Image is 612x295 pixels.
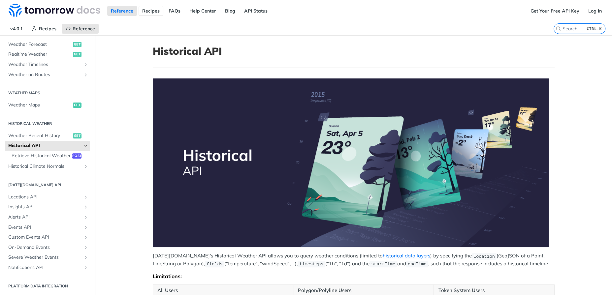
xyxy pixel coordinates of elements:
span: Custom Events API [8,234,81,241]
span: startTime [371,262,395,267]
h2: Historical Weather [5,121,90,127]
h1: Historical API [153,45,555,57]
span: timesteps [299,262,323,267]
a: Historical Climate NormalsShow subpages for Historical Climate Normals [5,162,90,171]
h2: Weather Maps [5,90,90,96]
a: Reference [62,24,99,34]
a: Insights APIShow subpages for Insights API [5,202,90,212]
a: Locations APIShow subpages for Locations API [5,192,90,202]
a: Recipes [139,6,163,16]
a: Realtime Weatherget [5,49,90,59]
span: Recipes [39,26,56,32]
img: Tomorrow.io Weather API Docs [9,4,100,17]
span: Events API [8,224,81,231]
a: On-Demand EventsShow subpages for On-Demand Events [5,243,90,252]
button: Show subpages for Insights API [83,204,88,210]
button: Show subpages for Historical Climate Normals [83,164,88,169]
a: Help Center [186,6,220,16]
span: Weather on Routes [8,72,81,78]
span: Expand image [153,78,555,247]
a: Severe Weather EventsShow subpages for Severe Weather Events [5,252,90,262]
a: historical data layers [383,252,430,259]
a: API Status [241,6,271,16]
a: Historical APIHide subpages for Historical API [5,141,90,151]
button: Show subpages for Events API [83,225,88,230]
span: Reference [73,26,95,32]
span: Historical API [8,142,81,149]
a: Retrieve Historical Weatherpost [8,151,90,161]
a: Weather on RoutesShow subpages for Weather on Routes [5,70,90,80]
img: Historical-API.png [153,78,549,247]
span: Retrieve Historical Weather [12,153,71,159]
a: Recipes [28,24,60,34]
span: Weather Recent History [8,133,71,139]
span: Alerts API [8,214,81,221]
span: Notifications API [8,264,81,271]
div: Limitations: [153,273,555,280]
button: Show subpages for Custom Events API [83,235,88,240]
span: get [73,103,81,108]
button: Show subpages for Alerts API [83,215,88,220]
button: Show subpages for Locations API [83,194,88,200]
h2: Platform DATA integration [5,283,90,289]
button: Hide subpages for Historical API [83,143,88,148]
span: Weather Forecast [8,41,71,48]
span: Historical Climate Normals [8,163,81,170]
kbd: CTRL-K [585,25,603,32]
span: get [73,42,81,47]
span: Insights API [8,204,81,210]
button: Show subpages for Weather Timelines [83,62,88,67]
span: post [72,153,81,159]
span: get [73,133,81,138]
a: Weather Recent Historyget [5,131,90,141]
a: Weather Mapsget [5,100,90,110]
span: Weather Maps [8,102,71,108]
a: Log In [585,6,605,16]
a: FAQs [165,6,184,16]
span: endTime [408,262,427,267]
span: Weather Timelines [8,61,81,68]
span: On-Demand Events [8,244,81,251]
span: v4.0.1 [7,24,26,34]
a: Weather TimelinesShow subpages for Weather Timelines [5,60,90,70]
span: Realtime Weather [8,51,71,58]
span: Severe Weather Events [8,254,81,261]
span: fields [207,262,223,267]
span: location [473,254,495,259]
span: get [73,52,81,57]
a: Notifications APIShow subpages for Notifications API [5,263,90,273]
p: [DATE][DOMAIN_NAME]'s Historical Weather API allows you to query weather conditions (limited to )... [153,252,555,268]
button: Show subpages for Notifications API [83,265,88,270]
a: Events APIShow subpages for Events API [5,222,90,232]
a: Reference [107,6,137,16]
a: Blog [221,6,239,16]
a: Weather Forecastget [5,40,90,49]
svg: Search [556,26,561,31]
a: Get Your Free API Key [527,6,583,16]
button: Show subpages for Weather on Routes [83,72,88,77]
span: Locations API [8,194,81,200]
button: Show subpages for On-Demand Events [83,245,88,250]
a: Alerts APIShow subpages for Alerts API [5,212,90,222]
button: Show subpages for Severe Weather Events [83,255,88,260]
h2: [DATE][DOMAIN_NAME] API [5,182,90,188]
a: Custom Events APIShow subpages for Custom Events API [5,232,90,242]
